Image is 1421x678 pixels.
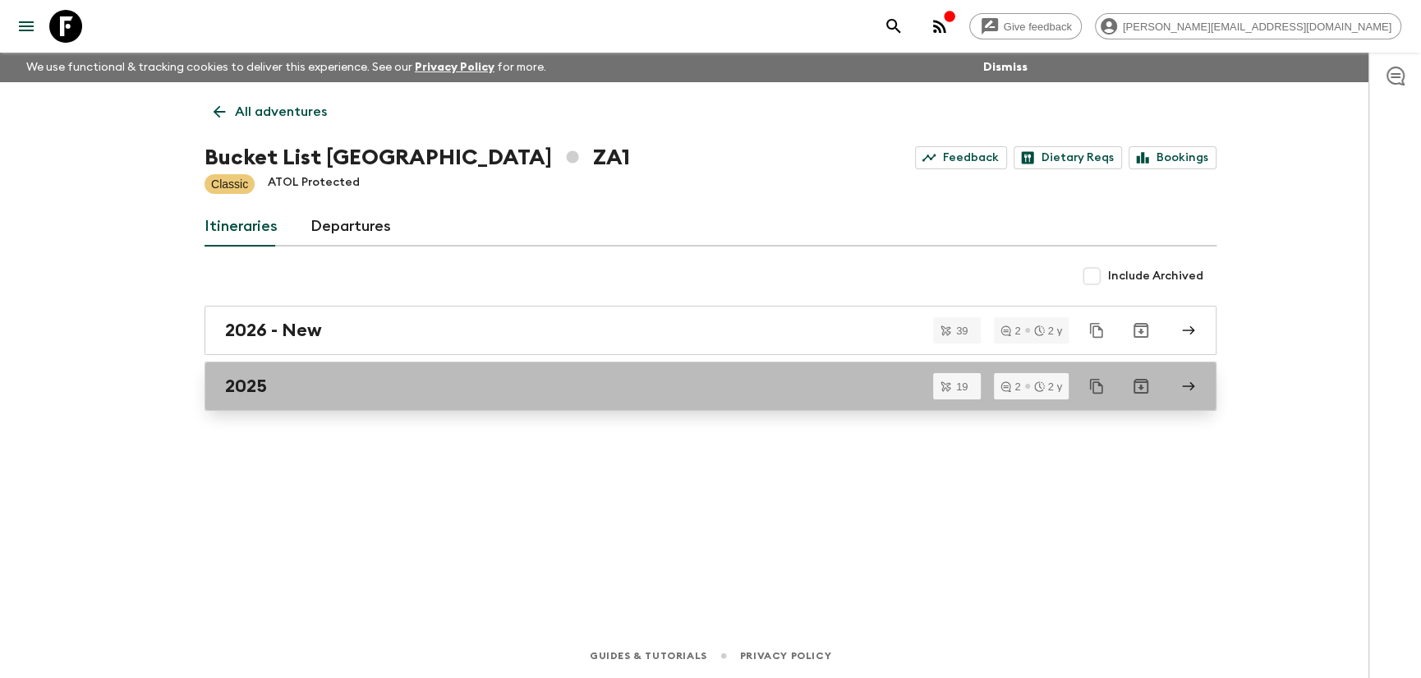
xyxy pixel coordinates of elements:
[995,21,1081,33] span: Give feedback
[205,207,278,247] a: Itineraries
[1129,146,1216,169] a: Bookings
[20,53,553,82] p: We use functional & tracking cookies to deliver this experience. See our for more.
[205,362,1216,411] a: 2025
[1000,325,1020,336] div: 2
[590,647,707,665] a: Guides & Tutorials
[915,146,1007,169] a: Feedback
[310,207,391,247] a: Departures
[1124,370,1157,403] button: Archive
[205,95,336,128] a: All adventures
[1034,381,1062,392] div: 2 y
[877,10,910,43] button: search adventures
[1114,21,1400,33] span: [PERSON_NAME][EMAIL_ADDRESS][DOMAIN_NAME]
[740,647,831,665] a: Privacy Policy
[1000,381,1020,392] div: 2
[1014,146,1122,169] a: Dietary Reqs
[225,376,267,397] h2: 2025
[205,306,1216,355] a: 2026 - New
[1082,371,1111,401] button: Duplicate
[969,13,1082,39] a: Give feedback
[205,141,630,174] h1: Bucket List [GEOGRAPHIC_DATA] ZA1
[10,10,43,43] button: menu
[235,102,327,122] p: All adventures
[946,325,977,336] span: 39
[979,56,1032,79] button: Dismiss
[1082,316,1111,345] button: Duplicate
[1124,314,1157,347] button: Archive
[225,320,322,341] h2: 2026 - New
[1095,13,1401,39] div: [PERSON_NAME][EMAIL_ADDRESS][DOMAIN_NAME]
[1034,325,1062,336] div: 2 y
[268,174,360,194] p: ATOL Protected
[415,62,494,73] a: Privacy Policy
[211,176,248,192] p: Classic
[1108,268,1203,284] span: Include Archived
[946,381,977,392] span: 19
